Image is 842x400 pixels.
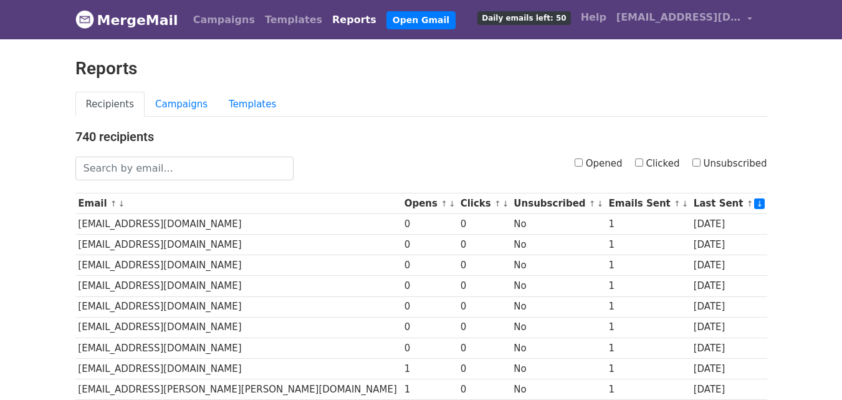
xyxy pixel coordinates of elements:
td: No [511,255,606,276]
td: 1 [606,338,691,358]
td: 1 [606,255,691,276]
td: [DATE] [691,296,767,317]
td: No [511,317,606,338]
span: Daily emails left: 50 [477,11,570,25]
a: ↓ [118,199,125,208]
a: MergeMail [75,7,178,33]
label: Unsubscribed [692,157,767,171]
td: 1 [606,214,691,235]
th: Email [75,193,401,214]
a: Daily emails left: 50 [472,5,575,30]
span: [EMAIL_ADDRESS][DOMAIN_NAME] [616,10,741,25]
td: 1 [401,358,457,379]
td: 1 [606,235,691,255]
td: [EMAIL_ADDRESS][DOMAIN_NAME] [75,338,401,358]
label: Clicked [635,157,680,171]
td: 0 [457,338,511,358]
a: Campaigns [145,92,218,117]
td: 0 [457,296,511,317]
td: [EMAIL_ADDRESS][DOMAIN_NAME] [75,358,401,379]
td: 0 [457,358,511,379]
h2: Reports [75,58,767,79]
a: ↓ [449,199,456,208]
a: Recipients [75,92,145,117]
td: 0 [457,276,511,296]
td: [EMAIL_ADDRESS][DOMAIN_NAME] [75,235,401,255]
td: [DATE] [691,276,767,296]
td: [EMAIL_ADDRESS][PERSON_NAME][PERSON_NAME][DOMAIN_NAME] [75,379,401,399]
td: 0 [401,214,457,235]
td: No [511,235,606,255]
a: Templates [260,7,327,32]
a: ↑ [674,199,681,208]
td: [DATE] [691,338,767,358]
td: [EMAIL_ADDRESS][DOMAIN_NAME] [75,255,401,276]
td: No [511,379,606,399]
td: 0 [457,317,511,338]
a: ↓ [682,199,689,208]
img: MergeMail logo [75,10,94,29]
a: Reports [327,7,381,32]
input: Search by email... [75,157,294,180]
td: [EMAIL_ADDRESS][DOMAIN_NAME] [75,276,401,296]
th: Last Sent [691,193,767,214]
td: 1 [606,317,691,338]
td: [EMAIL_ADDRESS][DOMAIN_NAME] [75,214,401,235]
td: [EMAIL_ADDRESS][DOMAIN_NAME] [75,296,401,317]
a: Open Gmail [386,11,456,29]
input: Opened [575,159,583,167]
h4: 740 recipients [75,129,767,144]
a: Campaigns [188,7,260,32]
td: No [511,358,606,379]
td: 1 [606,296,691,317]
td: 0 [401,235,457,255]
td: No [511,296,606,317]
a: ↓ [597,199,604,208]
a: Help [576,5,611,30]
th: Clicks [457,193,511,214]
td: 1 [606,276,691,296]
a: ↑ [110,199,117,208]
a: ↑ [441,199,447,208]
td: [DATE] [691,379,767,399]
td: 0 [457,379,511,399]
th: Opens [401,193,457,214]
td: [DATE] [691,317,767,338]
td: 0 [401,317,457,338]
a: Templates [218,92,287,117]
input: Clicked [635,159,643,167]
td: 0 [401,296,457,317]
a: ↓ [754,198,765,209]
th: Emails Sent [606,193,691,214]
a: ↑ [589,199,596,208]
td: [DATE] [691,214,767,235]
a: [EMAIL_ADDRESS][DOMAIN_NAME] [611,5,757,34]
td: 1 [606,379,691,399]
td: 1 [606,358,691,379]
input: Unsubscribed [692,159,701,167]
a: ↓ [502,199,509,208]
a: ↑ [747,199,753,208]
td: [EMAIL_ADDRESS][DOMAIN_NAME] [75,317,401,338]
td: 0 [457,255,511,276]
td: No [511,276,606,296]
td: 0 [457,235,511,255]
td: No [511,338,606,358]
label: Opened [575,157,623,171]
td: 1 [401,379,457,399]
a: ↑ [494,199,501,208]
td: 0 [401,338,457,358]
td: 0 [457,214,511,235]
td: 0 [401,276,457,296]
td: [DATE] [691,255,767,276]
td: [DATE] [691,235,767,255]
td: 0 [401,255,457,276]
td: [DATE] [691,358,767,379]
th: Unsubscribed [511,193,606,214]
td: No [511,214,606,235]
